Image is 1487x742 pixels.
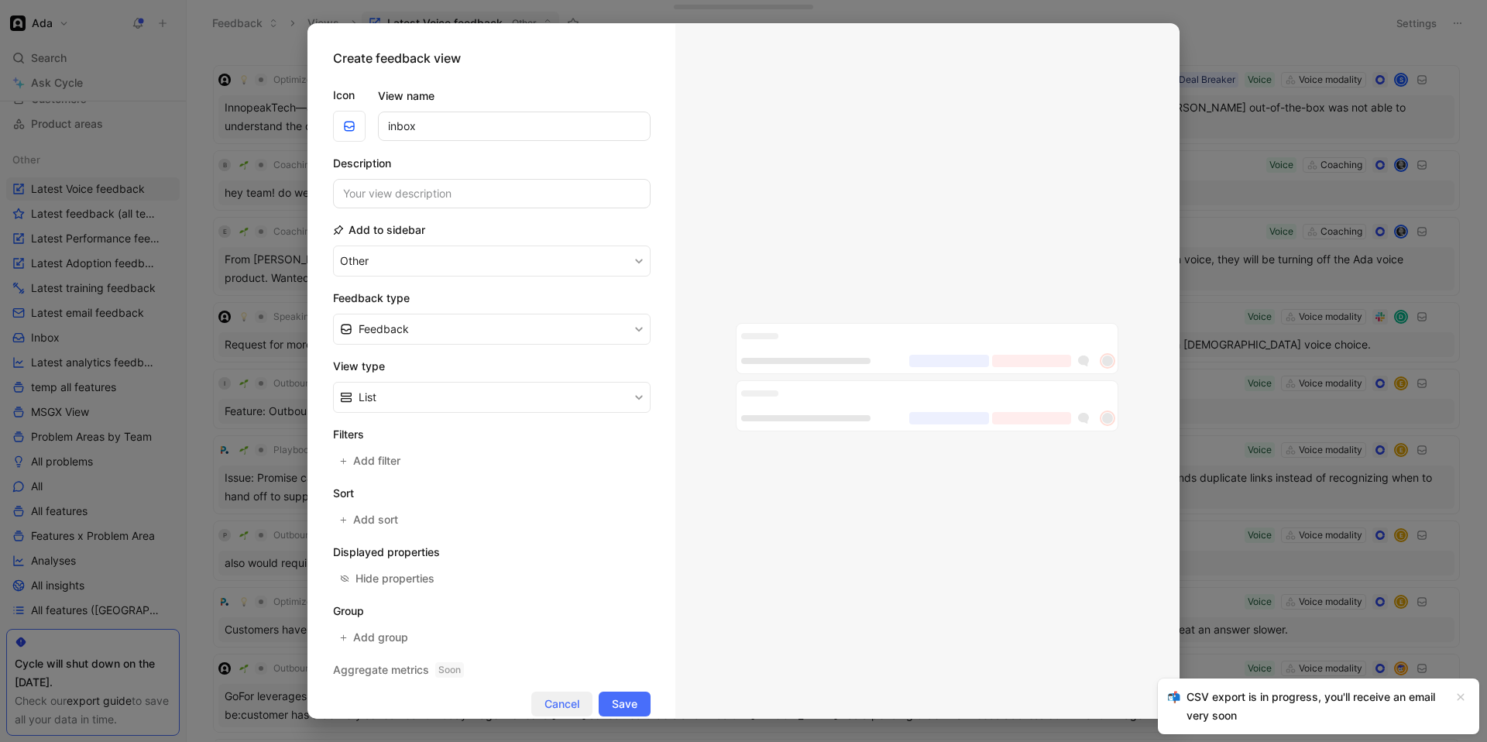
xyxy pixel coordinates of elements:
[359,320,409,338] span: Feedback
[333,425,651,444] h2: Filters
[1187,688,1445,725] div: CSV export is in progress, you'll receive an email very soon
[333,602,651,620] h2: Group
[333,661,651,679] h2: Aggregate metrics
[333,49,461,67] h2: Create feedback view
[378,87,651,105] label: View name
[333,154,651,173] h2: Description
[378,112,651,141] input: Your view name
[435,662,464,678] span: Soon
[333,357,651,376] h2: View type
[333,86,366,105] label: Icon
[333,450,409,472] button: Add filter
[531,692,592,716] button: Cancel
[333,314,651,345] button: Feedback
[599,692,651,716] button: Save
[544,695,579,713] span: Cancel
[333,543,651,562] h2: Displayed properties
[333,246,651,277] button: Other
[333,509,407,531] button: Add sort
[612,695,637,713] span: Save
[333,221,425,239] h2: Add to sidebar
[353,628,410,647] span: Add group
[1167,688,1180,706] div: 📬
[333,179,651,208] input: Your view description
[333,568,441,589] button: Hide properties
[353,452,402,470] span: Add filter
[333,484,651,503] h2: Sort
[333,627,417,648] button: Add group
[355,569,434,588] div: Hide properties
[353,510,400,529] span: Add sort
[333,382,651,413] button: List
[333,289,651,307] h2: Feedback type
